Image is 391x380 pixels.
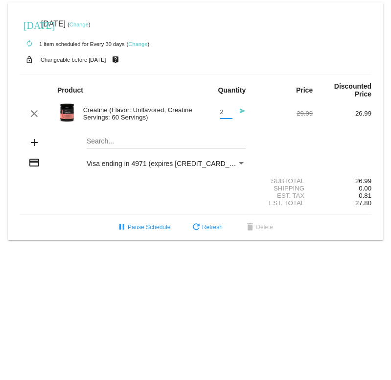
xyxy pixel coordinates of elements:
[190,224,223,231] span: Refresh
[23,19,35,30] mat-icon: [DATE]
[57,103,77,122] img: Image-1-Carousel-Creatine-60S-1000x1000-Transp.png
[28,108,40,119] mat-icon: clear
[41,57,106,63] small: Changeable before [DATE]
[127,41,150,47] small: ( )
[296,86,313,94] strong: Price
[69,22,89,27] a: Change
[87,138,246,145] input: Search...
[254,177,313,185] div: Subtotal
[68,22,91,27] small: ( )
[28,137,40,148] mat-icon: add
[28,157,40,168] mat-icon: credit_card
[220,109,232,116] input: Quantity
[244,222,256,234] mat-icon: delete
[87,160,246,167] mat-select: Payment Method
[110,53,121,66] mat-icon: live_help
[128,41,147,47] a: Change
[359,192,371,199] span: 0.81
[78,106,196,121] div: Creatine (Flavor: Unflavored, Creatine Servings: 60 Servings)
[183,218,230,236] button: Refresh
[234,108,246,119] mat-icon: send
[244,224,273,231] span: Delete
[254,185,313,192] div: Shipping
[254,192,313,199] div: Est. Tax
[87,160,251,167] span: Visa ending in 4971 (expires [CREDIT_CARD_DATA])
[334,82,371,98] strong: Discounted Price
[313,110,371,117] div: 26.99
[23,53,35,66] mat-icon: lock_open
[20,41,125,47] small: 1 item scheduled for Every 30 days
[254,110,313,117] div: 29.99
[359,185,371,192] span: 0.00
[313,177,371,185] div: 26.99
[236,218,281,236] button: Delete
[218,86,246,94] strong: Quantity
[190,222,202,234] mat-icon: refresh
[57,86,83,94] strong: Product
[23,38,35,50] mat-icon: autorenew
[108,218,178,236] button: Pause Schedule
[355,199,371,207] span: 27.80
[116,222,128,234] mat-icon: pause
[254,199,313,207] div: Est. Total
[116,224,170,231] span: Pause Schedule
